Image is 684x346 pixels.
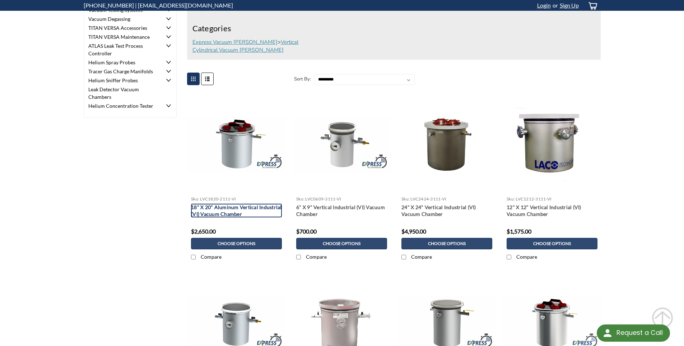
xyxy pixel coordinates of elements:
[296,196,341,202] a: sku: LVC0609-3111-VI
[201,73,214,85] a: Toggle List View
[191,228,216,235] span: $2,650.00
[401,238,492,249] a: Choose Options
[652,307,673,329] div: Scroll Back to Top
[507,228,531,235] span: $1,575.00
[191,204,282,217] a: 18" X 20" Aluminum Vertical Industrial (VI) Vacuum Chamber
[516,254,537,260] span: Compare
[507,196,552,202] a: sku: LVC1212-3111-VI
[551,2,558,9] span: or
[582,0,601,11] a: cart-preview-dropdown
[507,204,597,217] a: 12" X 12" Vertical Industrial (VI) Vacuum Chamber
[84,67,163,76] a: Tracer Gas Charge Manifolds
[192,38,298,54] a: Vertical Cylindrical Vacuum [PERSON_NAME]
[323,241,360,246] span: Choose Options
[410,196,446,202] span: LVC2424-3111-VI
[191,196,236,202] a: sku: LVC1820-2111-VI
[84,76,163,85] a: Helium Sniffer Probes
[192,38,278,46] a: Express Vacuum [PERSON_NAME]
[296,204,387,217] a: 6" X 9" Vertical Industrial (VI) Vacuum Chamber
[84,14,163,23] a: Vacuum Degassing
[187,73,200,85] a: Toggle Grid View
[189,38,325,54] li: >
[306,254,327,260] span: Compare
[218,241,255,246] span: Choose Options
[296,228,317,235] span: $700.00
[602,327,613,339] img: round button
[401,204,492,217] a: 24" X 24" Vertical Industrial (VI) Vacuum Chamber
[191,255,196,259] input: Compare
[290,74,311,84] label: Sort By:
[200,196,236,202] span: LVC1820-2111-VI
[401,228,426,235] span: $4,950.00
[84,41,163,58] a: ATLAS Leak Test Process Controller
[507,255,511,259] input: Compare
[84,32,163,41] a: TITAN VERSA Maintenance
[84,23,163,32] a: TITAN VERSA Accessories
[296,196,304,202] span: sku:
[597,324,670,342] div: Request a Call
[305,196,341,202] span: LVC0609-3111-VI
[84,85,163,101] a: Leak Detector Vacuum Chambers
[296,255,301,259] input: Compare
[507,238,597,249] a: Choose Options
[401,196,446,202] a: sku: LVC2424-3111-VI
[652,307,673,329] svg: submit
[191,196,199,202] span: sku:
[507,196,515,202] span: sku:
[401,196,410,202] span: sku:
[411,254,432,260] span: Compare
[503,108,601,181] img: 12" X 12" VI Vacuum Chamber
[191,238,282,249] a: Choose Options
[516,196,552,202] span: LVC1212-3111-VI
[533,241,571,246] span: Choose Options
[293,117,391,172] img: 6" X 9" VI Vacuum Chamber
[84,101,163,110] a: Helium Concentration Tester
[428,241,466,246] span: Choose Options
[296,238,387,249] a: Choose Options
[616,324,663,341] div: Request a Call
[84,58,163,67] a: Helium Spray Probes
[201,254,222,260] span: Compare
[401,255,406,259] input: Compare
[192,22,595,34] h3: Categories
